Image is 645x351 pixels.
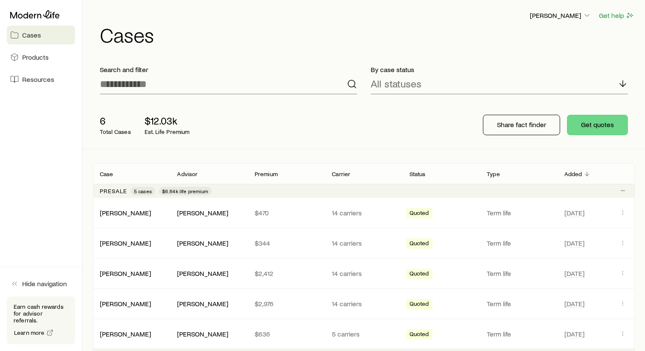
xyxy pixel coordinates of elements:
p: $12.03k [145,115,190,127]
button: [PERSON_NAME] [529,11,592,21]
p: Term life [487,269,550,278]
p: Total Cases [100,128,131,135]
span: Quoted [410,331,429,339]
p: $344 [255,239,318,247]
p: Term life [487,209,550,217]
div: [PERSON_NAME] [100,239,151,248]
div: [PERSON_NAME] [100,269,151,278]
span: Products [22,53,49,61]
p: 14 carriers [332,239,395,247]
p: $2,412 [255,269,318,278]
a: Resources [7,70,75,89]
div: [PERSON_NAME] [100,299,151,308]
span: [DATE] [564,299,584,308]
span: Learn more [14,330,45,336]
p: By case status [371,65,628,74]
p: Term life [487,330,550,338]
p: 5 carriers [332,330,395,338]
p: [PERSON_NAME] [530,11,591,20]
button: Get quotes [567,115,628,135]
p: Advisor [177,171,198,177]
div: [PERSON_NAME] [177,239,228,248]
p: Term life [487,299,550,308]
a: Cases [7,26,75,44]
p: Share fact finder [497,120,546,129]
span: Cases [22,31,41,39]
span: 5 cases [134,188,152,194]
span: Resources [22,75,54,84]
a: [PERSON_NAME] [100,209,151,217]
span: Quoted [410,300,429,309]
div: [PERSON_NAME] [100,330,151,339]
span: $6.84k life premium [162,188,208,194]
p: All statuses [371,78,421,90]
p: Type [487,171,500,177]
p: 14 carriers [332,269,395,278]
button: Get help [599,11,635,20]
p: Carrier [332,171,350,177]
p: Presale [100,188,127,194]
p: $2,976 [255,299,318,308]
button: Share fact finder [483,115,560,135]
p: Earn cash rewards for advisor referrals. [14,303,68,324]
div: Earn cash rewards for advisor referrals.Learn more [7,296,75,344]
span: Hide navigation [22,279,67,288]
p: 14 carriers [332,209,395,217]
a: [PERSON_NAME] [100,299,151,307]
p: Premium [255,171,278,177]
span: [DATE] [564,330,584,338]
p: $636 [255,330,318,338]
span: [DATE] [564,269,584,278]
p: Case [100,171,113,177]
a: [PERSON_NAME] [100,269,151,277]
span: Quoted [410,209,429,218]
div: [PERSON_NAME] [177,299,228,308]
a: Products [7,48,75,67]
button: Hide navigation [7,274,75,293]
p: Est. Life Premium [145,128,190,135]
span: Quoted [410,240,429,249]
div: [PERSON_NAME] [177,330,228,339]
p: Added [564,171,582,177]
h1: Cases [100,24,635,45]
a: [PERSON_NAME] [100,239,151,247]
span: [DATE] [564,239,584,247]
div: [PERSON_NAME] [177,269,228,278]
p: $470 [255,209,318,217]
div: [PERSON_NAME] [100,209,151,218]
p: Search and filter [100,65,357,74]
span: Quoted [410,270,429,279]
span: [DATE] [564,209,584,217]
p: 6 [100,115,131,127]
a: [PERSON_NAME] [100,330,151,338]
div: [PERSON_NAME] [177,209,228,218]
p: Status [410,171,426,177]
p: 14 carriers [332,299,395,308]
p: Term life [487,239,550,247]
